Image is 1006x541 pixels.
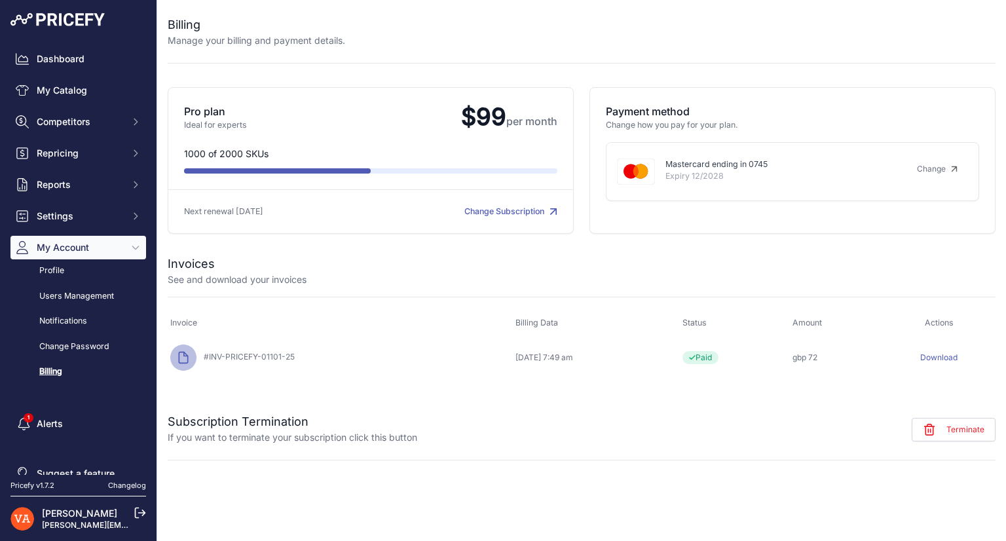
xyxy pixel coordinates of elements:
[37,210,122,223] span: Settings
[665,170,896,183] p: Expiry 12/2028
[946,424,984,435] span: Terminate
[10,480,54,491] div: Pricefy v1.7.2
[168,273,307,286] p: See and download your invoices
[10,141,146,165] button: Repricing
[682,318,707,327] span: Status
[10,110,146,134] button: Competitors
[792,352,880,363] div: gbp 72
[10,79,146,102] a: My Catalog
[168,431,417,444] p: If you want to terminate your subscription click this button
[10,285,146,308] a: Users Management
[912,418,996,441] button: Terminate
[506,115,557,128] span: per month
[464,206,557,216] a: Change Subscription
[42,520,308,530] a: [PERSON_NAME][EMAIL_ADDRESS][PERSON_NAME][DOMAIN_NAME]
[515,352,677,363] div: [DATE] 7:49 am
[37,178,122,191] span: Reports
[168,34,345,47] p: Manage your billing and payment details.
[184,103,451,119] p: Pro plan
[10,360,146,383] a: Billing
[37,241,122,254] span: My Account
[184,206,371,218] p: Next renewal [DATE]
[925,318,954,327] span: Actions
[10,335,146,358] a: Change Password
[184,119,451,132] p: Ideal for experts
[10,47,146,71] a: Dashboard
[906,159,968,179] a: Change
[665,159,896,171] p: Mastercard ending in 0745
[451,102,557,131] span: $99
[184,147,557,160] p: 1000 of 2000 SKUs
[168,16,345,34] h2: Billing
[10,259,146,282] a: Profile
[10,204,146,228] button: Settings
[168,413,417,431] h2: Subscription Termination
[10,47,146,485] nav: Sidebar
[170,318,197,327] span: Invoice
[10,412,146,436] a: Alerts
[37,115,122,128] span: Competitors
[10,236,146,259] button: My Account
[42,508,117,519] a: [PERSON_NAME]
[515,318,558,327] span: Billing Data
[10,173,146,196] button: Reports
[10,13,105,26] img: Pricefy Logo
[10,462,146,485] a: Suggest a feature
[37,147,122,160] span: Repricing
[108,481,146,490] a: Changelog
[198,352,295,362] span: #INV-PRICEFY-01101-25
[682,351,718,364] span: Paid
[10,310,146,333] a: Notifications
[606,119,979,132] p: Change how you pay for your plan.
[606,103,979,119] p: Payment method
[920,352,958,362] a: Download
[792,318,822,327] span: Amount
[168,255,215,273] h2: Invoices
